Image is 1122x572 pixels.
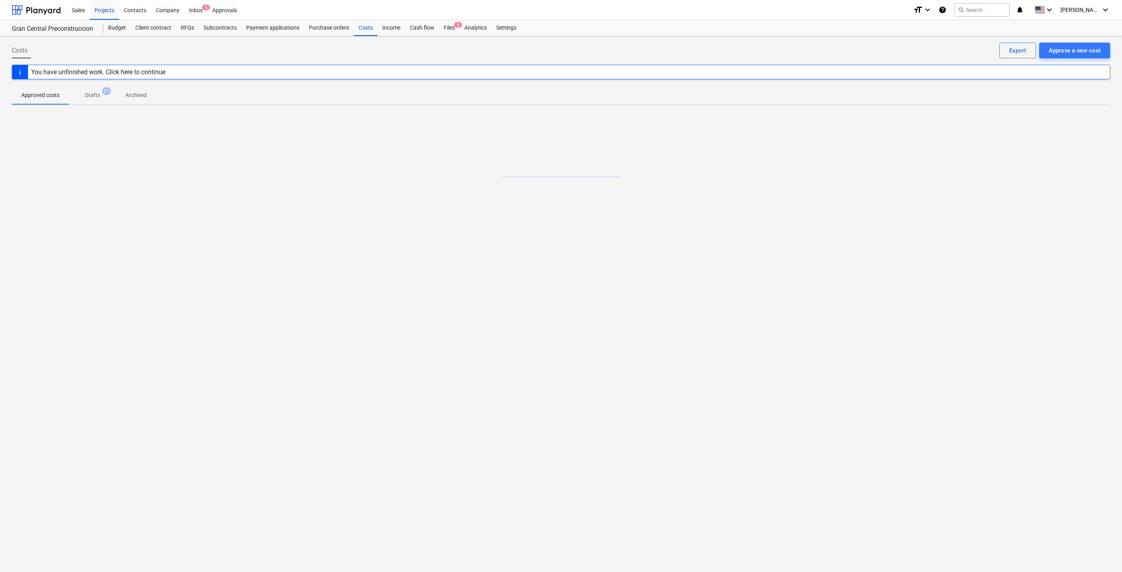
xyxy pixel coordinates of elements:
[405,20,439,36] a: Cash flow
[354,20,378,36] a: Costs
[460,20,492,36] a: Analytics
[241,20,304,36] a: Payment applications
[131,20,176,36] a: Client contract
[199,20,241,36] a: Subcontracts
[31,68,165,76] div: You have unfinished work. Click here to continue
[176,20,199,36] a: RFQs
[85,91,100,99] p: Drafts
[1049,45,1101,56] div: Approve a new cost
[1083,534,1122,572] iframe: Chat Widget
[439,20,460,36] div: Files
[102,87,111,95] span: 21
[12,46,28,55] span: Costs
[1101,5,1110,15] i: keyboard_arrow_down
[202,5,210,10] span: 2
[1039,43,1110,58] button: Approve a new cost
[12,25,94,33] div: Gran Central Preconstruccion
[1009,45,1026,56] div: Export
[923,5,932,15] i: keyboard_arrow_down
[125,91,147,99] p: Archived
[958,7,964,13] span: search
[454,22,462,28] span: 9
[492,20,521,36] a: Settings
[103,20,131,36] a: Budget
[1045,5,1054,15] i: keyboard_arrow_down
[913,5,923,15] i: format_size
[378,20,405,36] a: Income
[1083,534,1122,572] div: Widget de chat
[439,20,460,36] a: Files9
[1060,7,1100,13] span: [PERSON_NAME]
[304,20,354,36] a: Purchase orders
[939,5,946,15] i: Knowledge base
[1016,5,1024,15] i: notifications
[954,3,1010,17] button: Search
[999,43,1036,58] button: Export
[21,91,60,99] p: Approved costs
